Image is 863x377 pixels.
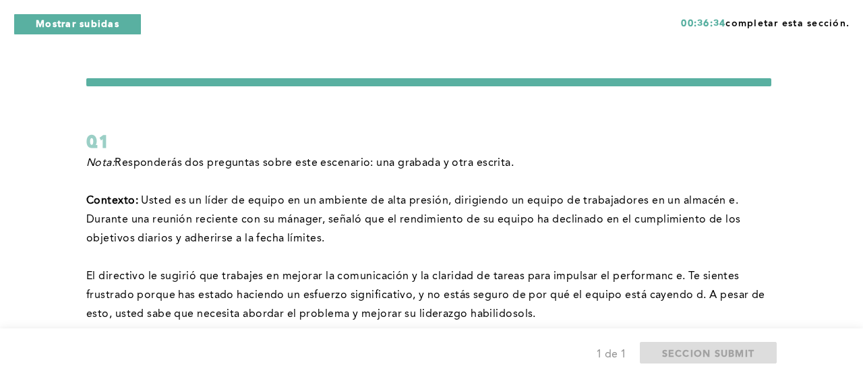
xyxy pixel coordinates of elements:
[86,158,115,169] em: Nota:
[13,13,142,35] button: Mostrar subidas
[86,196,138,206] strong: Contexto:
[86,271,768,320] span: El directivo le sugirió que trabajes en mejorar la comunicación y la claridad de tareas para impu...
[86,129,771,154] div: Q1
[681,19,725,28] span: 00:36:34
[681,13,850,30] span: completar esta sección.
[86,196,744,244] span: Usted es un líder de equipo en un ambiente de alta presión, dirigiendo un equipo de trabajadores ...
[640,342,777,364] button: SECCION SUBMIT
[662,347,755,359] span: SECCION SUBMIT
[596,345,626,364] div: 1 de 1
[86,154,771,173] p: Responderás dos preguntas sobre este escenario: una grabada y otra escrita.
[86,192,771,248] p: s.
[86,267,771,324] p: ls.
